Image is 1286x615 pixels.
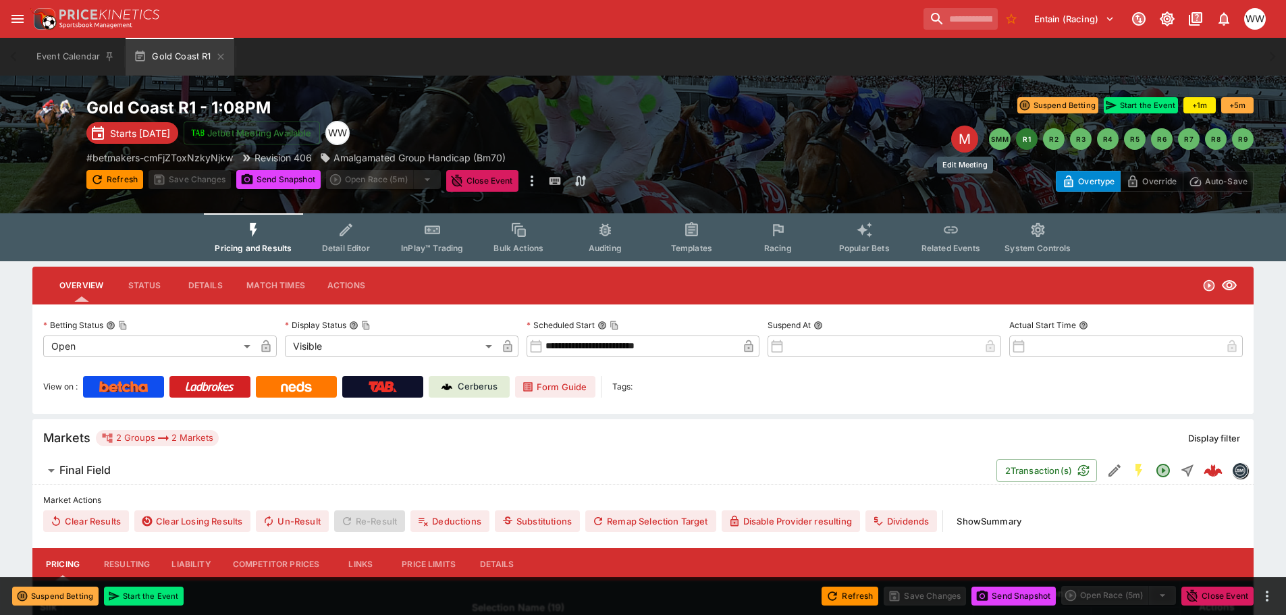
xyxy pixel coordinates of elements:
[1183,97,1216,113] button: +1m
[118,321,128,330] button: Copy To Clipboard
[1151,458,1175,483] button: Open
[161,548,221,581] button: Liability
[12,587,99,606] button: Suspend Betting
[1240,4,1270,34] button: William Wallace
[458,380,498,394] p: Cerberus
[1180,427,1248,449] button: Display filter
[1202,279,1216,292] svg: Open
[865,510,937,532] button: Dividends
[524,170,540,192] button: more
[86,97,670,118] h2: Copy To Clipboard
[28,38,123,76] button: Event Calendar
[191,126,205,140] img: jetbet-logo.svg
[1070,128,1092,150] button: R3
[1009,319,1076,331] p: Actual Start Time
[589,243,622,253] span: Auditing
[349,321,358,330] button: Display StatusCopy To Clipboard
[1183,7,1208,31] button: Documentation
[43,336,255,357] div: Open
[49,269,114,302] button: Overview
[585,510,716,532] button: Remap Selection Target
[101,430,213,446] div: 2 Groups 2 Markets
[43,510,129,532] button: Clear Results
[446,170,518,192] button: Close Event
[768,319,811,331] p: Suspend At
[1151,128,1173,150] button: R6
[1079,321,1088,330] button: Actual Start Time
[43,376,78,398] label: View on :
[1097,128,1119,150] button: R4
[326,170,441,189] div: split button
[612,376,633,398] label: Tags:
[839,243,890,253] span: Popular Bets
[1200,457,1227,484] a: e6f3b31c-dc7d-49e7-a968-de68d0e28455
[1004,243,1071,253] span: System Controls
[43,319,103,331] p: Betting Status
[110,126,170,140] p: Starts [DATE]
[86,151,233,165] p: Copy To Clipboard
[1061,586,1176,605] div: split button
[764,243,792,253] span: Racing
[285,336,497,357] div: Visible
[1104,97,1178,113] button: Start the Event
[86,170,143,189] button: Refresh
[32,97,76,140] img: horse_racing.png
[281,381,311,392] img: Neds
[971,587,1056,606] button: Send Snapshot
[222,548,331,581] button: Competitor Prices
[1120,171,1183,192] button: Override
[921,243,980,253] span: Related Events
[99,381,148,392] img: Betcha
[1232,128,1254,150] button: R9
[948,510,1029,532] button: ShowSummary
[1204,461,1223,480] div: e6f3b31c-dc7d-49e7-a968-de68d0e28455
[30,5,57,32] img: PriceKinetics Logo
[175,269,236,302] button: Details
[1078,174,1115,188] p: Overtype
[1205,174,1248,188] p: Auto-Save
[1056,171,1254,192] div: Start From
[1178,128,1200,150] button: R7
[923,8,998,30] input: search
[43,430,90,446] h5: Markets
[325,121,350,145] div: William Wallace
[59,9,159,20] img: PriceKinetics
[1056,171,1121,192] button: Overtype
[285,319,346,331] p: Display Status
[989,128,1011,150] button: SMM
[185,381,234,392] img: Ladbrokes
[204,213,1081,261] div: Event type filters
[334,510,405,532] span: Re-Result
[236,170,321,189] button: Send Snapshot
[236,269,316,302] button: Match Times
[32,457,996,484] button: Final Field
[1259,588,1275,604] button: more
[59,463,111,477] h6: Final Field
[1175,458,1200,483] button: Straight
[822,587,878,606] button: Refresh
[495,510,580,532] button: Substitutions
[1102,458,1127,483] button: Edit Detail
[1017,97,1098,113] button: Suspend Betting
[316,269,377,302] button: Actions
[215,243,292,253] span: Pricing and Results
[106,321,115,330] button: Betting StatusCopy To Clipboard
[59,22,132,28] img: Sportsbook Management
[610,321,619,330] button: Copy To Clipboard
[369,381,397,392] img: TabNZ
[320,151,506,165] div: Amalgamated Group Handicap (Bm70)
[32,548,93,581] button: Pricing
[322,243,370,253] span: Detail Editor
[996,459,1097,482] button: 2Transaction(s)
[43,490,1243,510] label: Market Actions
[401,243,463,253] span: InPlay™ Trading
[1016,128,1038,150] button: R1
[1155,7,1179,31] button: Toggle light/dark mode
[429,376,510,398] a: Cerberus
[515,376,595,398] a: Form Guide
[361,321,371,330] button: Copy To Clipboard
[254,151,312,165] p: Revision 406
[1181,587,1254,606] button: Close Event
[1142,174,1177,188] p: Override
[1000,8,1022,30] button: No Bookmarks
